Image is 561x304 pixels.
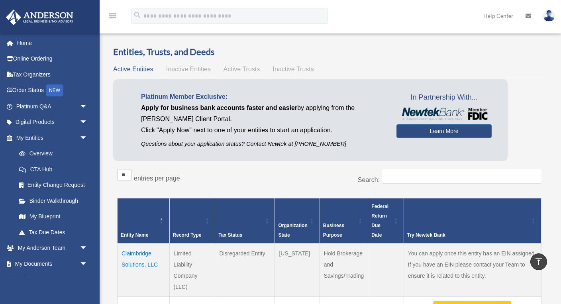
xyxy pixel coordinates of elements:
a: Entity Change Request [11,177,96,193]
img: NewtekBankLogoSM.png [400,108,488,120]
span: arrow_drop_down [80,130,96,146]
a: My Blueprint [11,209,96,225]
p: Platinum Member Exclusive: [141,91,384,102]
td: Limited Liability Company (LLC) [169,243,215,297]
label: entries per page [134,175,180,182]
span: Apply for business bank accounts faster and easier [141,104,297,111]
th: Tax Status: Activate to sort [215,198,275,244]
a: Learn More [396,124,492,138]
span: arrow_drop_down [80,240,96,257]
h3: Entities, Trusts, and Deeds [113,46,545,58]
td: Claimbridge Solutions, LLC [118,243,170,297]
div: NEW [46,84,63,96]
span: arrow_drop_down [80,272,96,288]
td: Disregarded Entity [215,243,275,297]
span: Organization State [278,223,307,238]
th: Record Type: Activate to sort [169,198,215,244]
p: by applying from the [PERSON_NAME] Client Portal. [141,102,384,125]
a: vertical_align_top [530,253,547,270]
a: Home [6,35,100,51]
span: Inactive Trusts [273,66,314,73]
a: Tax Organizers [6,67,100,82]
a: menu [108,14,117,21]
span: Federal Return Due Date [371,204,388,238]
label: Search: [358,177,380,183]
td: [US_STATE] [275,243,320,297]
a: Online Ordering [6,51,100,67]
span: arrow_drop_down [80,98,96,115]
span: Tax Status [218,232,242,238]
a: My Documentsarrow_drop_down [6,256,100,272]
th: Business Purpose: Activate to sort [320,198,368,244]
a: Overview [11,146,92,162]
a: Tax Due Dates [11,224,96,240]
i: search [133,11,142,20]
th: Organization State: Activate to sort [275,198,320,244]
i: menu [108,11,117,21]
div: Try Newtek Bank [407,230,529,240]
img: Anderson Advisors Platinum Portal [4,10,76,25]
p: Click "Apply Now" next to one of your entities to start an application. [141,125,384,136]
a: Online Learningarrow_drop_down [6,272,100,288]
span: arrow_drop_down [80,114,96,131]
a: My Anderson Teamarrow_drop_down [6,240,100,256]
td: Hold Brokerage and Savings/Trading [320,243,368,297]
a: My Entitiesarrow_drop_down [6,130,96,146]
span: Record Type [173,232,202,238]
span: arrow_drop_down [80,256,96,272]
img: User Pic [543,10,555,22]
span: In Partnership With... [396,91,492,104]
span: Active Entities [113,66,153,73]
a: Digital Productsarrow_drop_down [6,114,100,130]
a: Binder Walkthrough [11,193,96,209]
span: Inactive Entities [166,66,211,73]
i: vertical_align_top [534,257,543,266]
a: CTA Hub [11,161,96,177]
th: Try Newtek Bank : Activate to sort [404,198,541,244]
p: Questions about your application status? Contact Newtek at [PHONE_NUMBER] [141,139,384,149]
span: Entity Name [121,232,148,238]
a: Order StatusNEW [6,82,100,99]
th: Federal Return Due Date: Activate to sort [368,198,404,244]
span: Business Purpose [323,223,344,238]
td: You can apply once this entity has an EIN assigned. If you have an EIN please contact your Team t... [404,243,541,297]
a: Platinum Q&Aarrow_drop_down [6,98,100,114]
span: Active Trusts [224,66,260,73]
th: Entity Name: Activate to invert sorting [118,198,170,244]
